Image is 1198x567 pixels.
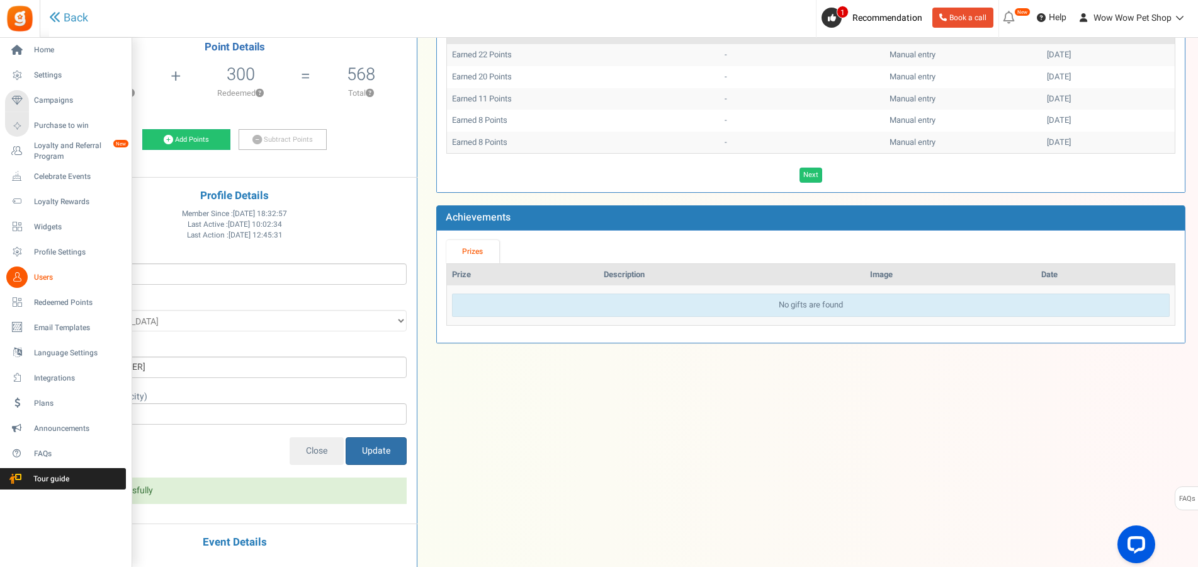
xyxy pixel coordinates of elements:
span: Widgets [34,222,122,232]
a: Integrations [5,367,126,389]
span: Manual entry [890,49,935,60]
img: Gratisfaction [6,4,34,33]
span: Redeemed Points [34,297,122,308]
span: Manual entry [890,71,935,83]
a: FAQs [5,443,126,464]
div: [DATE] [1047,115,1170,127]
em: New [113,139,129,148]
th: Date [1036,264,1175,286]
td: - [720,110,884,132]
span: Settings [34,70,122,81]
em: New [1014,8,1031,16]
input: Update [346,437,407,465]
span: Help [1046,11,1066,24]
p: Total [312,88,410,99]
td: - [720,132,884,154]
span: Integrations [34,373,122,384]
span: Member Since : [182,209,287,219]
a: Email Templates [5,317,126,338]
span: Recommendation [852,11,922,25]
div: No gifts are found [452,294,1170,317]
a: Settings [5,65,126,86]
span: Loyalty and Referral Program [34,140,126,162]
div: [DATE] [1047,93,1170,105]
span: Profile Settings [34,247,122,258]
a: Book a call [932,8,993,28]
th: Image [865,264,1036,286]
a: Language Settings [5,342,126,364]
div: [DATE] [1047,71,1170,83]
span: FAQs [34,449,122,459]
span: FAQs [1178,487,1195,511]
a: Celebrate Events [5,166,126,187]
h4: Profile Details [62,190,407,202]
td: Earned 20 Points [447,66,720,88]
div: [DATE] [1047,49,1170,61]
td: Earned 11 Points [447,88,720,110]
div: Updated successfully [63,478,407,504]
a: Home [5,40,126,61]
a: Loyalty and Referral Program New [5,140,126,162]
p: Redeemed [183,88,300,99]
div: [DATE] [1047,137,1170,149]
span: Manual entry [890,93,935,105]
th: Prize [447,264,599,286]
span: Announcements [34,423,122,434]
span: [DATE] 18:32:57 [233,209,287,219]
span: Users [34,272,122,283]
span: Home [34,45,122,55]
a: Prizes [446,240,499,263]
b: Achievements [446,210,511,225]
span: Tour guide [6,474,94,484]
span: Manual entry [890,114,935,126]
td: Earned 22 Points [447,44,720,66]
a: Loyalty Rewards [5,191,126,212]
th: Description [599,264,866,286]
span: Loyalty Rewards [34,197,122,207]
td: - [720,88,884,110]
span: Plans [34,398,122,409]
a: Campaigns [5,90,126,112]
span: Manual entry [890,136,935,148]
a: Add Points [142,129,230,151]
a: Announcements [5,418,126,439]
a: Next [800,168,822,183]
a: Redeemed Points [5,292,126,313]
a: Help [1032,8,1071,28]
td: Earned 8 Points [447,110,720,132]
input: DD/MM/YYYY [63,263,407,285]
h5: 300 [227,65,255,84]
span: Last Active : [188,219,282,230]
span: [DATE] 10:02:34 [228,219,282,230]
h4: Event Details [62,537,407,549]
span: Purchase to win [34,120,122,131]
span: Wow Wow Pet Shop [1093,11,1172,25]
button: ? [366,89,374,98]
a: Profile Settings [5,241,126,263]
input: Close [290,437,344,465]
h4: Point Details [53,42,417,53]
a: Purchase to win [5,115,126,137]
td: Earned 8 Points [447,132,720,154]
td: - [720,66,884,88]
a: Widgets [5,216,126,238]
a: Subtract Points [239,129,327,151]
span: 1 [837,6,849,18]
td: - [720,44,884,66]
a: Users [5,266,126,288]
span: Language Settings [34,348,122,358]
span: [DATE] 12:45:31 [229,230,283,241]
h5: 568 [347,65,375,84]
a: Plans [5,392,126,414]
a: 1 Recommendation [822,8,927,28]
button: ? [256,89,264,98]
span: Celebrate Events [34,171,122,182]
span: Campaigns [34,95,122,106]
span: Email Templates [34,323,122,333]
a: Back [49,10,88,26]
span: Last Action : [187,230,283,241]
